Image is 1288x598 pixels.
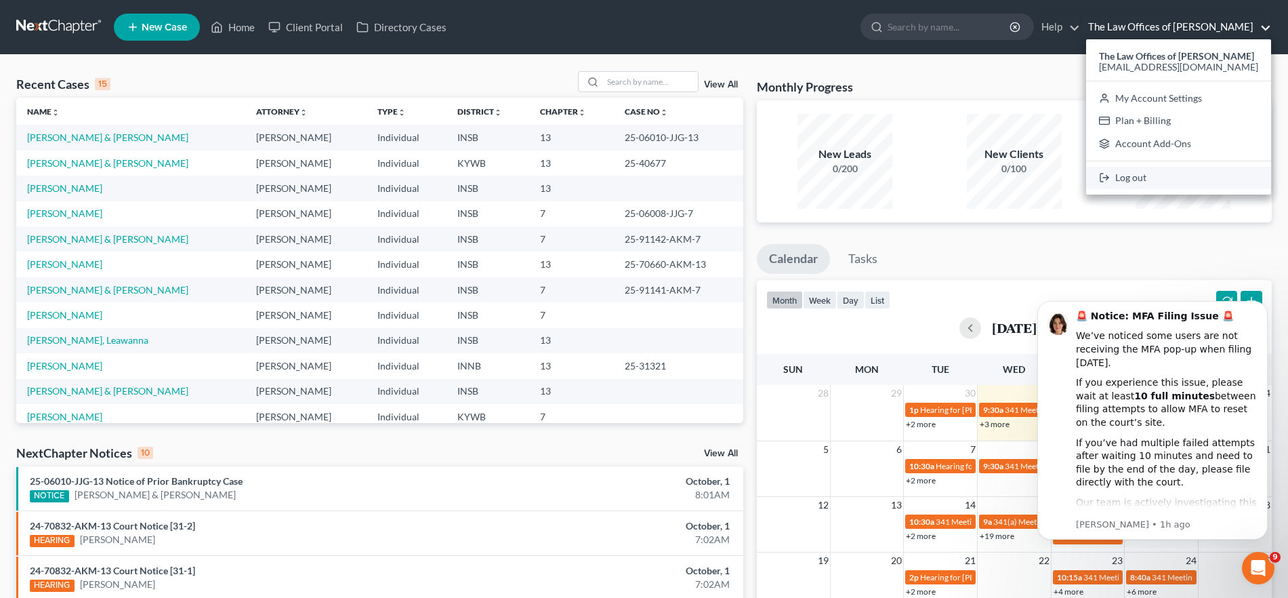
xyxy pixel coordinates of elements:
div: Send us a messageWe typically reply in a few hours [14,159,257,211]
td: Individual [367,125,446,150]
div: 7:02AM [505,533,730,546]
td: [PERSON_NAME] [245,252,367,277]
img: logo [27,31,106,43]
a: +2 more [906,475,936,485]
div: HEARING [30,535,75,547]
div: October, 1 [505,519,730,533]
span: 21 [963,553,977,569]
a: [PERSON_NAME] & [PERSON_NAME] [27,385,188,397]
a: [PERSON_NAME] [27,360,102,372]
span: 6 [895,441,903,458]
a: +3 more [980,419,1010,429]
span: Search for help [28,231,110,245]
td: INSB [446,226,530,252]
td: Individual [367,151,446,176]
a: Account Add-Ons [1086,132,1271,155]
img: Profile image for Lindsey [184,22,211,49]
img: Profile image for Sara [133,22,160,49]
button: Messages [90,423,180,477]
p: Hi there! [27,96,244,119]
span: 2p [909,572,919,582]
div: NOTICE [30,490,69,502]
td: 13 [529,328,614,353]
td: Individual [367,201,446,226]
span: 9:30a [983,461,1003,471]
td: 25-40677 [614,151,743,176]
td: 25-06008-JJG-7 [614,201,743,226]
div: 0/100 [967,162,1062,176]
td: 25-70660-AKM-13 [614,252,743,277]
span: Hearing for [PERSON_NAME] [920,572,1026,582]
span: Hearing for [PERSON_NAME] [936,461,1041,471]
a: The Law Offices of [PERSON_NAME] [1081,15,1271,39]
p: How can we help? [27,119,244,142]
span: 341 Meeting for [PERSON_NAME] [1152,572,1274,582]
td: 7 [529,277,614,302]
td: [PERSON_NAME] [245,125,367,150]
td: INNB [446,353,530,378]
td: 13 [529,252,614,277]
a: My Account Settings [1086,87,1271,110]
span: 9 [1270,552,1281,563]
button: list [865,291,890,309]
td: Individual [367,252,446,277]
a: +2 more [906,419,936,429]
div: Statement of Financial Affairs - Payments Made in the Last 90 days [28,262,227,290]
span: 9:30a [983,405,1003,415]
td: 7 [529,201,614,226]
span: 28 [816,385,830,401]
div: 10 [138,447,153,459]
td: 13 [529,151,614,176]
i: unfold_more [578,108,586,117]
div: Send us a message [28,171,226,185]
td: INSB [446,379,530,404]
span: 341(a) Meeting for [PERSON_NAME] [993,517,1125,527]
td: KYWB [446,404,530,429]
div: 7:02AM [505,578,730,591]
a: Plan + Billing [1086,109,1271,132]
div: 8:01AM [505,488,730,502]
td: 25-91141-AKM-7 [614,277,743,302]
span: 1p [909,405,919,415]
div: Attorney's Disclosure of Compensation [28,301,227,315]
a: [PERSON_NAME] & [PERSON_NAME] [27,157,188,169]
div: Statement of Financial Affairs - Payments Made in the Last 90 days [20,256,251,296]
strong: The Law Offices of [PERSON_NAME] [1099,50,1254,62]
a: View All [704,449,738,458]
div: 15 [95,78,110,90]
td: Individual [367,302,446,327]
span: 22 [1037,553,1051,569]
h2: [DATE] [992,321,1037,335]
button: Search for help [20,224,251,251]
div: NextChapter Notices [16,445,153,461]
div: HEARING [30,580,75,592]
button: week [803,291,837,309]
a: Client Portal [262,15,350,39]
span: Messages [112,457,159,466]
td: INSB [446,328,530,353]
td: Individual [367,277,446,302]
a: Home [204,15,262,39]
span: Home [30,457,60,466]
a: [PERSON_NAME] [27,258,102,270]
a: +2 more [906,586,936,597]
div: New Clients [967,146,1062,162]
span: 9a [983,517,992,527]
a: [PERSON_NAME] & [PERSON_NAME] [27,233,188,245]
a: 24-70832-AKM-13 Court Notice [31-1] [30,565,195,576]
a: +6 more [1127,586,1157,597]
td: 25-91142-AKM-7 [614,226,743,252]
span: Help [215,457,236,466]
button: month [766,291,803,309]
td: [PERSON_NAME] [245,353,367,378]
td: INSB [446,125,530,150]
a: Attorneyunfold_more [256,106,308,117]
div: New Leads [797,146,892,162]
span: Tue [932,363,949,375]
td: 7 [529,226,614,252]
a: Chapterunfold_more [540,106,586,117]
